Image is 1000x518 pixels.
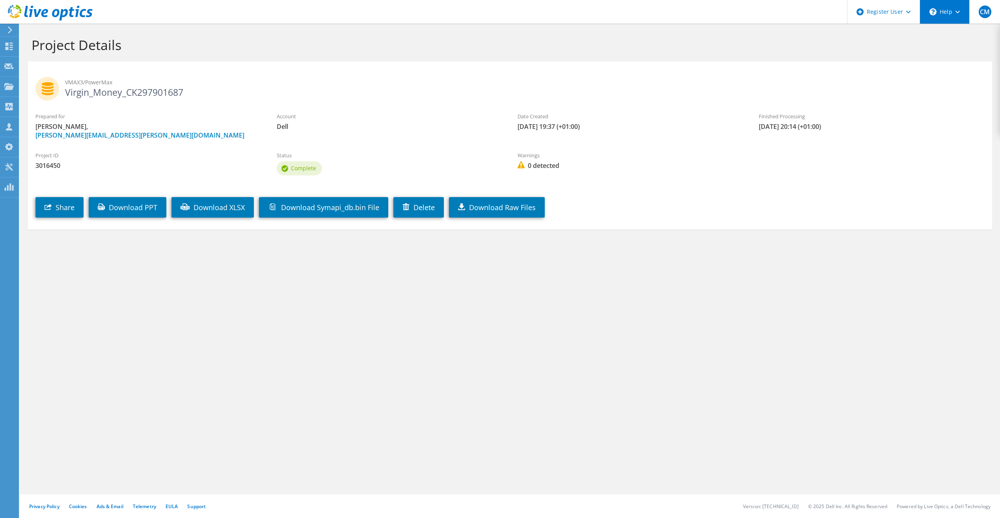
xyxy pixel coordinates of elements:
[808,503,887,510] li: © 2025 Dell Inc. All Rights Reserved
[743,503,799,510] li: Version: [TECHNICAL_ID]
[32,37,984,53] h1: Project Details
[518,122,743,131] span: [DATE] 19:37 (+01:00)
[65,78,984,87] span: VMAX3/PowerMax
[259,197,388,218] a: Download Symapi_db.bin File
[277,122,502,131] span: Dell
[35,112,261,120] label: Prepared for
[518,161,743,170] span: 0 detected
[171,197,254,218] a: Download XLSX
[35,122,261,140] span: [PERSON_NAME],
[35,161,261,170] span: 3016450
[929,8,937,15] svg: \n
[35,197,84,218] a: Share
[518,151,743,159] label: Warnings
[29,503,60,510] a: Privacy Policy
[89,197,166,218] a: Download PPT
[277,112,502,120] label: Account
[35,131,244,140] a: [PERSON_NAME][EMAIL_ADDRESS][PERSON_NAME][DOMAIN_NAME]
[133,503,156,510] a: Telemetry
[35,77,984,97] h2: Virgin_Money_CK297901687
[393,197,444,218] a: Delete
[291,164,316,172] span: Complete
[97,503,123,510] a: Ads & Email
[759,122,984,131] span: [DATE] 20:14 (+01:00)
[449,197,545,218] a: Download Raw Files
[277,151,502,159] label: Status
[166,503,178,510] a: EULA
[35,151,261,159] label: Project ID
[759,112,984,120] label: Finished Processing
[69,503,87,510] a: Cookies
[979,6,991,18] span: CM
[187,503,206,510] a: Support
[897,503,991,510] li: Powered by Live Optics, a Dell Technology
[518,112,743,120] label: Date Created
